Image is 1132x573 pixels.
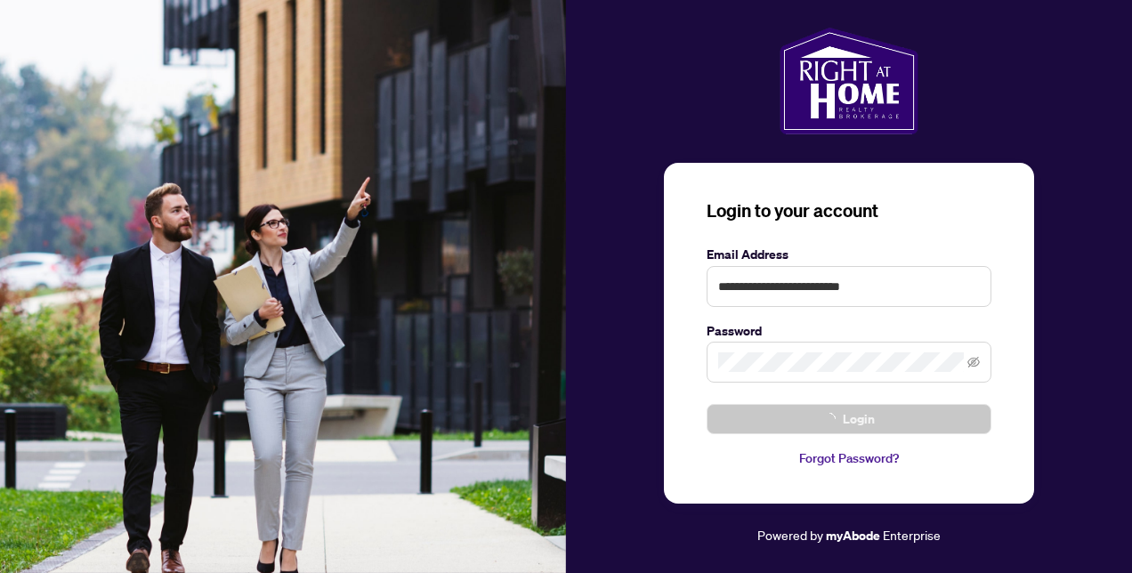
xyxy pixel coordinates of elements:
[757,527,823,543] span: Powered by
[707,198,991,223] h3: Login to your account
[707,321,991,341] label: Password
[780,28,918,134] img: ma-logo
[883,527,941,543] span: Enterprise
[967,356,980,368] span: eye-invisible
[707,448,991,468] a: Forgot Password?
[707,404,991,434] button: Login
[826,526,880,545] a: myAbode
[707,245,991,264] label: Email Address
